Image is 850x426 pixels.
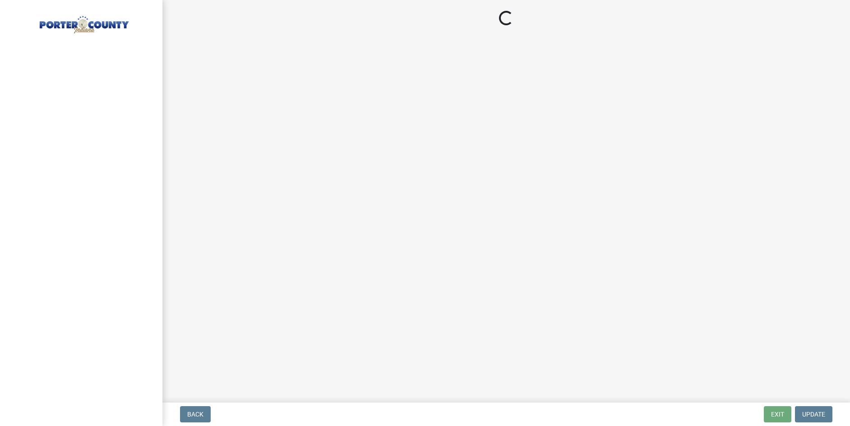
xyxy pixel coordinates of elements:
span: Update [802,411,825,418]
img: Porter County, Indiana [18,9,148,35]
span: Back [187,411,203,418]
button: Exit [764,406,791,422]
button: Update [795,406,832,422]
button: Back [180,406,211,422]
